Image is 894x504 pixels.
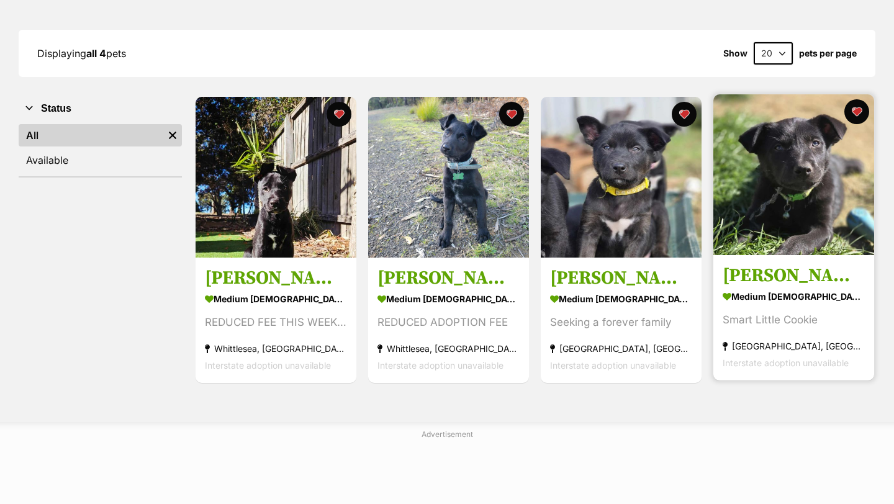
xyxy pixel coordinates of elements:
h3: [PERSON_NAME] (Yasi) [205,267,347,290]
a: All [19,124,163,146]
button: favourite [499,102,524,127]
a: [PERSON_NAME] ([PERSON_NAME]) medium [DEMOGRAPHIC_DATA] Dog REDUCED ADOPTION FEE Whittlesea, [GEO... [368,258,529,384]
div: REDUCED FEE THIS WEEKEND [205,315,347,331]
span: Interstate adoption unavailable [550,361,676,371]
span: Show [723,48,747,58]
div: Smart Little Cookie [723,312,865,329]
img: Yasmin (Yasi) [196,97,356,258]
img: Garrett (gary) [368,97,529,258]
a: [PERSON_NAME] medium [DEMOGRAPHIC_DATA] Dog Smart Little Cookie [GEOGRAPHIC_DATA], [GEOGRAPHIC_DA... [713,255,874,381]
div: medium [DEMOGRAPHIC_DATA] Dog [723,288,865,306]
button: Status [19,101,182,117]
div: medium [DEMOGRAPHIC_DATA] Dog [377,290,520,308]
div: Seeking a forever family [550,315,692,331]
h3: [PERSON_NAME] [723,264,865,288]
h3: [PERSON_NAME] [550,267,692,290]
div: REDUCED ADOPTION FEE [377,315,520,331]
span: Interstate adoption unavailable [377,361,503,371]
div: [GEOGRAPHIC_DATA], [GEOGRAPHIC_DATA] [723,338,865,355]
h3: [PERSON_NAME] ([PERSON_NAME]) [377,267,520,290]
a: [PERSON_NAME] (Yasi) medium [DEMOGRAPHIC_DATA] Dog REDUCED FEE THIS WEEKEND Whittlesea, [GEOGRAPH... [196,258,356,384]
a: [PERSON_NAME] medium [DEMOGRAPHIC_DATA] Dog Seeking a forever family [GEOGRAPHIC_DATA], [GEOGRAPH... [541,258,702,384]
img: Otto [541,97,702,258]
div: medium [DEMOGRAPHIC_DATA] Dog [205,290,347,308]
span: Displaying pets [37,47,126,60]
div: medium [DEMOGRAPHIC_DATA] Dog [550,290,692,308]
div: Whittlesea, [GEOGRAPHIC_DATA] [205,341,347,358]
button: favourite [672,102,697,127]
label: pets per page [799,48,857,58]
button: favourite [327,102,351,127]
span: Interstate adoption unavailable [723,358,849,369]
div: Status [19,122,182,176]
a: Available [19,149,182,171]
div: [GEOGRAPHIC_DATA], [GEOGRAPHIC_DATA] [550,341,692,358]
span: Interstate adoption unavailable [205,361,331,371]
a: Remove filter [163,124,182,146]
img: Asher [713,94,874,255]
strong: all 4 [86,47,106,60]
button: favourite [844,99,869,124]
div: Whittlesea, [GEOGRAPHIC_DATA] [377,341,520,358]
